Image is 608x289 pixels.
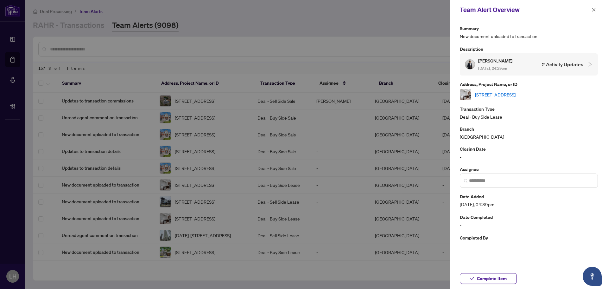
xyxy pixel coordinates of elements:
[460,125,598,140] div: [GEOGRAPHIC_DATA]
[470,276,474,281] span: check
[460,81,598,88] p: Address, Project Name, or ID
[460,213,598,221] p: Date Completed
[478,57,513,64] h5: [PERSON_NAME]
[460,33,598,40] span: New document uploaded to transaction
[460,145,598,153] p: Closing Date
[460,53,598,76] div: Profile Icon[PERSON_NAME] [DATE], 04:29pm2 Activity Updates
[460,145,598,160] div: -
[460,242,598,249] span: -
[460,5,590,15] div: Team Alert Overview
[460,105,598,113] p: Transaction Type
[460,221,598,229] span: -
[587,62,593,67] span: collapsed
[460,234,598,241] p: Completed By
[460,273,517,284] button: Complete Item
[475,91,516,98] a: [STREET_ADDRESS]
[583,267,602,286] button: Open asap
[542,61,583,68] h4: 2 Activity Updates
[460,45,598,53] p: Description
[460,125,598,133] p: Branch
[460,201,598,208] span: [DATE], 04:39pm
[460,25,598,32] p: Summary
[460,193,598,200] p: Date Added
[460,166,598,173] p: Assignee
[460,105,598,120] div: Deal - Buy Side Lease
[460,89,471,100] img: thumbnail-img
[592,8,596,12] span: close
[464,179,468,183] img: search_icon
[477,273,507,284] span: Complete Item
[478,66,507,71] span: [DATE], 04:29pm
[465,60,475,69] img: Profile Icon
